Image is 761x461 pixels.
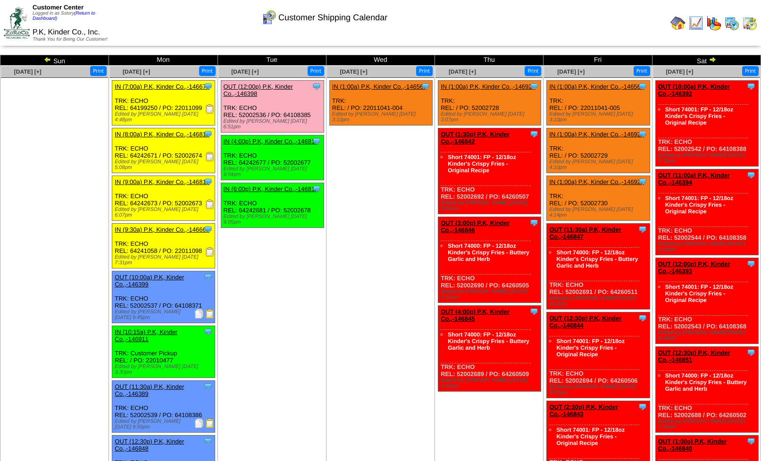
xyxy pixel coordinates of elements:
[746,436,756,446] img: Tooltip
[549,131,644,138] a: IN (1:00a) P.K, Kinder Co.,-146925
[112,326,215,378] div: TRK: Customer Pickup REL: / PO: 22010477
[746,82,756,91] img: Tooltip
[556,427,625,446] a: Short 74001: FP - 12/18oz Kinder's Crispy Fries - Original Recipe
[742,16,757,31] img: calendarinout.gif
[115,226,209,233] a: IN (9:30a) P.K, Kinder Co.,-146668
[203,272,213,282] img: Tooltip
[438,306,541,392] div: TRK: ECHO REL: 52002689 / PO: 64260509
[112,381,215,433] div: TRK: ECHO REL: 52002539 / PO: 64108386
[205,247,215,257] img: Receiving Document
[194,419,204,428] img: Packing Slip
[231,68,259,75] a: [DATE] [+]
[203,177,213,186] img: Tooltip
[308,66,324,76] button: Print
[224,83,293,97] a: OUT (12:00p) P.K, Kinder Co.,-146398
[441,111,541,123] div: Edited by [PERSON_NAME] [DATE] 3:07pm
[549,83,644,90] a: IN (1:00a) P.K, Kinder Co.,-146567
[115,131,209,138] a: IN (8:00a) P.K, Kinder Co.,-146811
[33,28,100,36] span: P.K, Kinder Co., Inc.
[115,419,215,430] div: Edited by [PERSON_NAME] [DATE] 9:55pm
[655,169,758,255] div: TRK: ECHO REL: 52002544 / PO: 64108358
[33,11,95,21] a: (Return to Dashboard)
[332,111,432,123] div: Edited by [PERSON_NAME] [DATE] 3:10pm
[634,66,650,76] button: Print
[655,347,758,433] div: TRK: ECHO REL: 52002688 / PO: 64260502
[112,271,215,323] div: TRK: ECHO REL: 52002537 / PO: 64108371
[115,254,215,266] div: Edited by [PERSON_NAME] [DATE] 7:31pm
[525,66,541,76] button: Print
[278,13,387,23] span: Customer Shipping Calendar
[44,56,51,63] img: arrowleft.gif
[441,219,510,234] a: OUT (3:00p) P.K, Kinder Co.,-146846
[199,66,216,76] button: Print
[665,372,747,392] a: Short 74000: FP - 12/18oz Kinder's Crispy Fries - Buttery Garlic and Herb
[549,178,644,185] a: IN (1:00a) P.K, Kinder Co.,-146928
[658,152,758,164] div: Edited by [PERSON_NAME] [DATE] 2:11pm
[658,349,730,363] a: OUT (12:30p) P.K, Kinder Co.,-146851
[115,383,184,397] a: OUT (11:30a) P.K, Kinder Co.,-146389
[529,82,539,91] img: Tooltip
[441,308,510,322] a: OUT (4:00p) P.K, Kinder Co.,-146845
[441,200,541,211] div: Edited by [PERSON_NAME] [DATE] 3:22pm
[441,83,535,90] a: IN (1:00a) P.K, Kinder Co.,-146924
[441,377,541,389] div: Edited by [PERSON_NAME] [DATE] 3:16pm
[652,55,761,66] td: Sat
[658,241,758,252] div: Edited by [PERSON_NAME] [DATE] 2:11pm
[332,83,427,90] a: IN (1:00a) P.K, Kinder Co.,-146566
[221,183,324,228] div: TRK: ECHO REL: 64242681 / PO: 52002678
[438,217,541,303] div: TRK: ECHO REL: 52002690 / PO: 64260505
[557,68,585,75] a: [DATE] [+]
[638,82,647,91] img: Tooltip
[205,419,215,428] img: Bill of Lading
[556,249,638,269] a: Short 74000: FP - 12/18oz Kinder's Crispy Fries - Buttery Garlic and Herb
[547,128,650,173] div: TRK: REL: / PO: 52002729
[670,16,686,31] img: home.gif
[549,384,649,395] div: Edited by [PERSON_NAME] [DATE] 3:21pm
[665,284,734,303] a: Short 74001: FP - 12/18oz Kinder's Crispy Fries - Original Recipe
[33,4,84,11] span: Customer Center
[435,55,544,66] td: Thu
[448,331,529,351] a: Short 74000: FP - 12/18oz Kinder's Crispy Fries - Buttery Garlic and Herb
[655,258,758,344] div: TRK: ECHO REL: 52002543 / PO: 64108368
[340,68,368,75] a: [DATE] [+]
[544,55,652,66] td: Fri
[14,68,42,75] span: [DATE] [+]
[549,207,649,218] div: Edited by [PERSON_NAME] [DATE] 4:14pm
[205,200,215,209] img: Receiving Document
[549,295,649,307] div: Edited by [PERSON_NAME] [DATE] 3:20pm
[706,16,721,31] img: graph.gif
[217,55,326,66] td: Tue
[658,260,730,275] a: OUT (12:00p) P.K, Kinder Co.,-146393
[438,128,541,214] div: TRK: ECHO REL: 52002692 / PO: 64260507
[203,82,213,91] img: Tooltip
[112,81,215,126] div: TRK: ECHO REL: 64199250 / PO: 22011099
[547,176,650,221] div: TRK: REL: / PO: 52002730
[658,172,730,186] a: OUT (11:00a) P.K, Kinder Co.,-146394
[549,159,649,170] div: Edited by [PERSON_NAME] [DATE] 4:10pm
[33,11,95,21] span: Logged in as Sstory
[115,207,215,218] div: Edited by [PERSON_NAME] [DATE] 6:07pm
[658,438,727,452] a: OUT (1:00p) P.K, Kinder Co.,-146840
[547,81,650,126] div: TRK: REL: / PO: 22011041-005
[449,68,476,75] a: [DATE] [+]
[90,66,107,76] button: Print
[746,170,756,180] img: Tooltip
[666,68,693,75] a: [DATE] [+]
[112,176,215,221] div: TRK: ECHO REL: 64242673 / PO: 52002673
[4,7,30,39] img: ZoRoCo_Logo(Green%26Foil)%20jpg.webp
[112,224,215,268] div: TRK: ECHO REL: 64241058 / PO: 22011098
[33,37,108,42] span: Thank You for Being Our Customer!
[224,185,318,193] a: IN (6:00p) P.K, Kinder Co.,-146815
[448,243,529,262] a: Short 74000: FP - 12/18oz Kinder's Crispy Fries - Buttery Garlic and Herb
[549,403,618,418] a: OUT (2:30p) P.K, Kinder Co.,-146843
[0,55,109,66] td: Sun
[655,81,758,167] div: TRK: ECHO REL: 52002542 / PO: 64108388
[205,104,215,114] img: Receiving Document
[261,10,276,25] img: calendarcustomer.gif
[194,309,204,319] img: Packing Slip
[205,309,215,319] img: Bill of Lading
